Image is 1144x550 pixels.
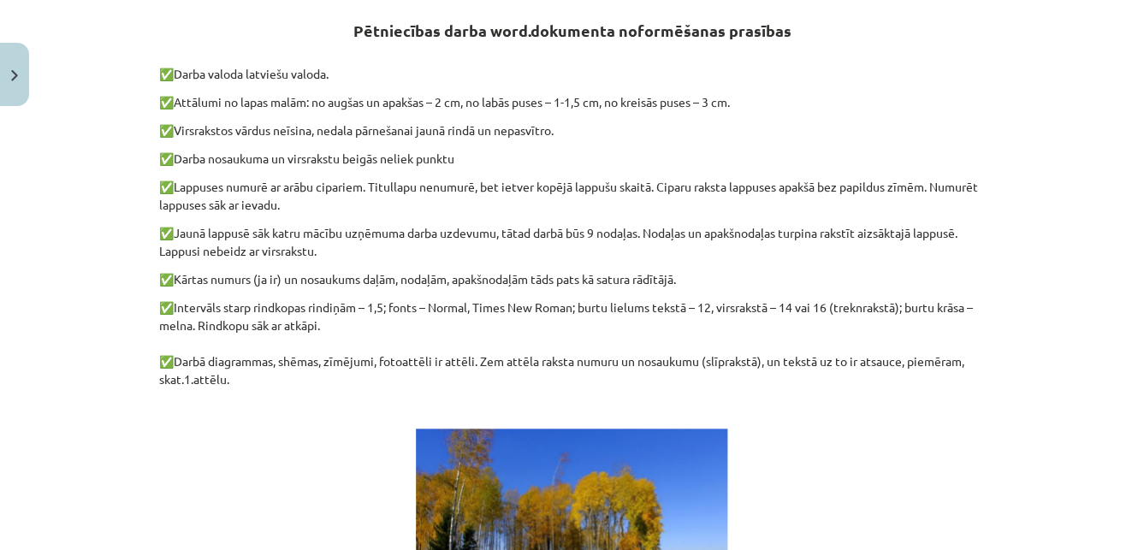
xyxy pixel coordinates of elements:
[353,21,791,40] strong: Pētniecības darba word.dokumenta noformēšanas prasības
[159,270,986,288] p: ✅ Kārtas numurs (ja ir) un nosaukums daļām, nodaļām, apakšnodaļām tāds pats kā satura rādītājā.
[159,299,986,388] p: ✅ Intervāls starp rindkopas rindiņām – 1,5; fonts – Normal, Times New Roman; burtu lielums tekstā...
[159,224,986,260] p: ✅ Jaunā lappusē sāk katru mācību uzņēmuma darba uzdevumu, tātad darbā būs 9 nodaļas. Nodaļas un a...
[159,93,986,111] p: ✅ Attālumi no lapas malām: no augšas un apakšas – 2 cm, no labās puses – 1-1,5 cm, no kreisās pus...
[159,178,986,214] p: ✅ Lappuses numurē ar arābu cipariem. Titullapu nenumurē, bet ietver kopējā lappušu skaitā. Ciparu...
[11,70,18,81] img: icon-close-lesson-0947bae3869378f0d4975bcd49f059093ad1ed9edebbc8119c70593378902aed.svg
[159,150,986,168] p: ✅ Darba nosaukuma un virsrakstu beigās neliek punktu
[159,65,986,83] p: ✅ Darba valoda latviešu valoda.
[159,121,986,139] p: ✅ Virsrakstos vārdus neīsina, nedala pārnešanai jaunā rindā un nepasvītro.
